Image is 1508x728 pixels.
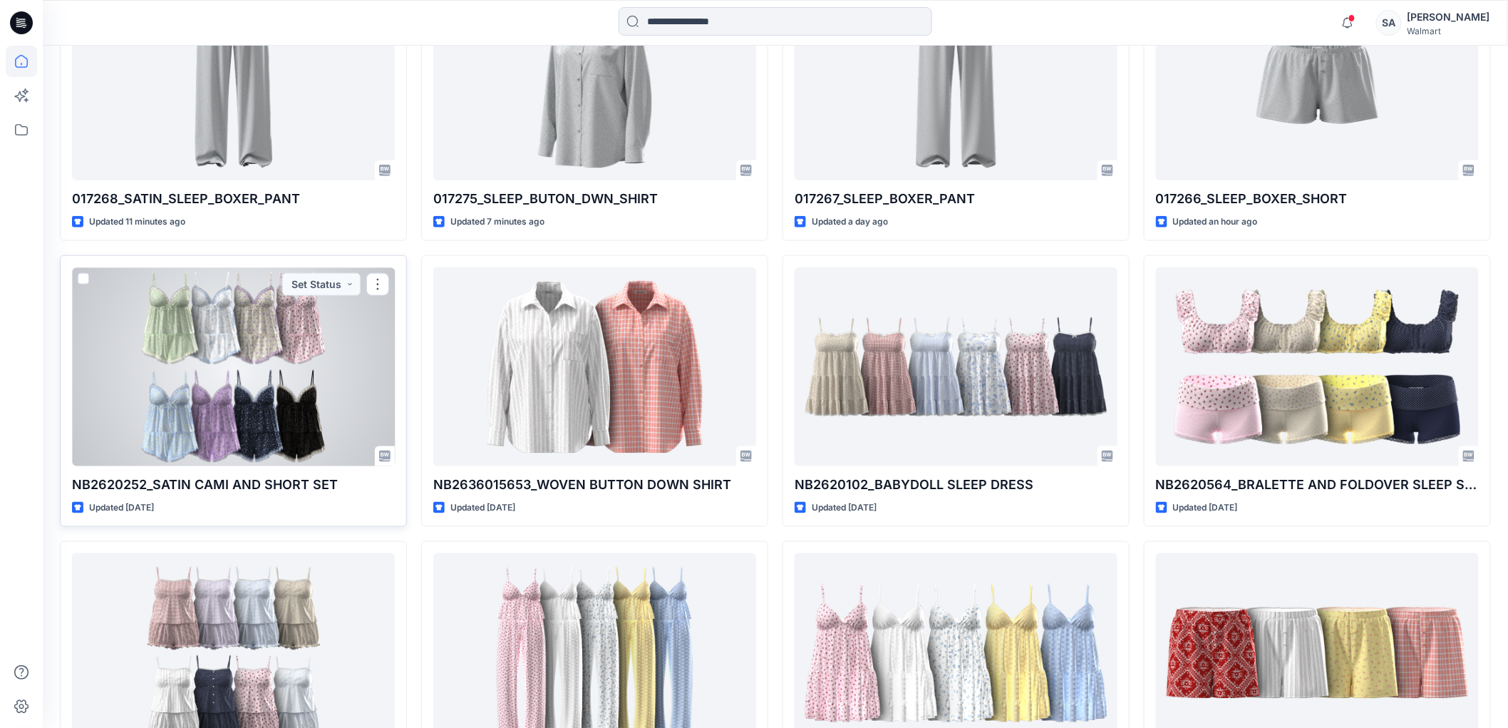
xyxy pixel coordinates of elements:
p: NB2620564_BRALETTE AND FOLDOVER SLEEP SET [1156,475,1479,495]
p: 017266_SLEEP_BOXER_SHORT [1156,189,1479,209]
p: Updated [DATE] [1173,501,1238,516]
div: SA [1376,10,1402,36]
p: Updated 7 minutes ago [450,215,544,230]
p: Updated [DATE] [89,501,154,516]
p: Updated a day ago [812,215,888,230]
div: Walmart [1408,26,1490,36]
a: NB2620564_BRALETTE AND FOLDOVER SLEEP SET [1156,267,1479,466]
p: Updated [DATE] [812,501,877,516]
p: NB2620102_BABYDOLL SLEEP DRESS [795,475,1117,495]
p: 017268_SATIN_SLEEP_BOXER_PANT [72,189,395,209]
p: Updated an hour ago [1173,215,1258,230]
a: NB2620252_SATIN CAMI AND SHORT SET [72,267,395,466]
p: Updated 11 minutes ago [89,215,185,230]
p: 017275_SLEEP_BUTON_DWN_SHIRT [433,189,756,209]
a: NB2636015653_WOVEN BUTTON DOWN SHIRT [433,267,756,466]
p: Updated [DATE] [450,501,515,516]
a: NB2620102_BABYDOLL SLEEP DRESS [795,267,1117,466]
p: NB2636015653_WOVEN BUTTON DOWN SHIRT [433,475,756,495]
p: 017267_SLEEP_BOXER_PANT [795,189,1117,209]
div: [PERSON_NAME] [1408,9,1490,26]
p: NB2620252_SATIN CAMI AND SHORT SET [72,475,395,495]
